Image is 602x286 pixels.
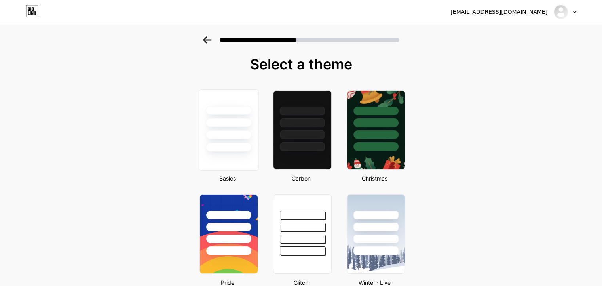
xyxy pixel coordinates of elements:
[450,8,547,16] div: [EMAIL_ADDRESS][DOMAIN_NAME]
[197,174,258,183] div: Basics
[344,174,405,183] div: Christmas
[271,174,332,183] div: Carbon
[553,4,568,19] img: rangersimmigrations
[196,56,406,72] div: Select a theme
